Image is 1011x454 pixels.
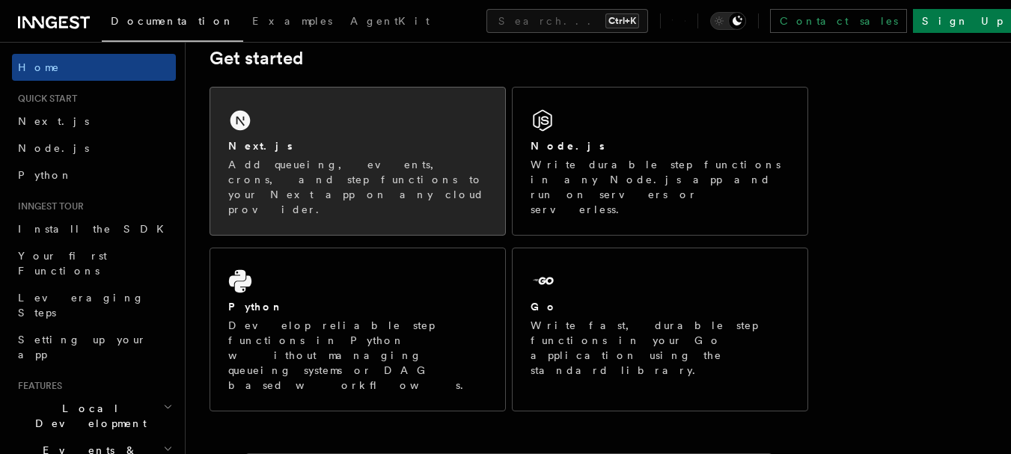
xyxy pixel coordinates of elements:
[18,60,60,75] span: Home
[18,115,89,127] span: Next.js
[228,138,293,153] h2: Next.js
[210,248,506,411] a: PythonDevelop reliable step functions in Python without managing queueing systems or DAG based wo...
[531,299,558,314] h2: Go
[12,108,176,135] a: Next.js
[18,334,147,361] span: Setting up your app
[710,12,746,30] button: Toggle dark mode
[486,9,648,33] button: Search...Ctrl+K
[111,15,234,27] span: Documentation
[12,401,163,431] span: Local Development
[228,157,487,217] p: Add queueing, events, crons, and step functions to your Next app on any cloud provider.
[350,15,430,27] span: AgentKit
[341,4,439,40] a: AgentKit
[252,15,332,27] span: Examples
[770,9,907,33] a: Contact sales
[18,223,173,235] span: Install the SDK
[512,87,808,236] a: Node.jsWrite durable step functions in any Node.js app and run on servers or serverless.
[12,380,62,392] span: Features
[12,242,176,284] a: Your first Functions
[12,326,176,368] a: Setting up your app
[605,13,639,28] kbd: Ctrl+K
[12,93,77,105] span: Quick start
[210,87,506,236] a: Next.jsAdd queueing, events, crons, and step functions to your Next app on any cloud provider.
[12,135,176,162] a: Node.js
[228,318,487,393] p: Develop reliable step functions in Python without managing queueing systems or DAG based workflows.
[531,157,789,217] p: Write durable step functions in any Node.js app and run on servers or serverless.
[12,395,176,437] button: Local Development
[210,48,303,69] a: Get started
[531,138,605,153] h2: Node.js
[18,169,73,181] span: Python
[102,4,243,42] a: Documentation
[18,142,89,154] span: Node.js
[18,250,107,277] span: Your first Functions
[512,248,808,411] a: GoWrite fast, durable step functions in your Go application using the standard library.
[243,4,341,40] a: Examples
[12,162,176,188] a: Python
[531,318,789,378] p: Write fast, durable step functions in your Go application using the standard library.
[12,284,176,326] a: Leveraging Steps
[228,299,284,314] h2: Python
[12,215,176,242] a: Install the SDK
[12,200,84,212] span: Inngest tour
[18,292,144,319] span: Leveraging Steps
[12,54,176,81] a: Home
